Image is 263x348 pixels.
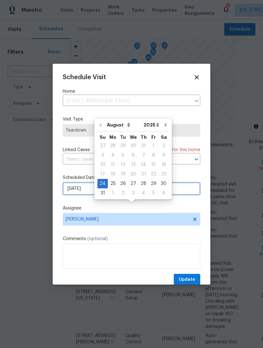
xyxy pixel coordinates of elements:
input: Select cases [63,155,183,164]
div: Sun Jul 27 2025 [97,141,108,150]
div: 4 [138,189,149,198]
div: 6 [159,189,169,198]
div: Mon Sep 01 2025 [108,188,118,198]
div: Tue Jul 29 2025 [118,141,128,150]
div: 29 [149,179,159,188]
div: 17 [97,170,108,179]
div: Thu Aug 07 2025 [138,150,149,160]
div: Thu Aug 21 2025 [138,169,149,179]
select: Month [105,120,142,130]
div: 2 [118,189,128,198]
div: Fri Sep 05 2025 [149,188,159,198]
div: Thu Sep 04 2025 [138,188,149,198]
div: Sat Aug 02 2025 [159,141,169,150]
div: Thu Aug 14 2025 [138,160,149,169]
div: 13 [128,160,138,169]
span: Schedule Visit [63,74,106,80]
div: Fri Aug 29 2025 [149,179,159,188]
div: Mon Aug 18 2025 [108,169,118,179]
div: 25 [108,179,118,188]
div: 28 [138,179,149,188]
div: Mon Aug 25 2025 [108,179,118,188]
div: 4 [108,151,118,160]
div: 3 [97,151,108,160]
div: 29 [118,141,128,150]
button: Go to previous month [96,119,105,131]
abbr: Wednesday [130,135,137,139]
div: Wed Aug 20 2025 [128,169,138,179]
button: Update [174,274,200,286]
div: 22 [149,170,159,179]
span: Linked Cases [63,147,90,153]
label: Comments [63,236,200,242]
div: Sun Aug 31 2025 [97,188,108,198]
div: 24 [97,179,108,188]
abbr: Thursday [141,135,147,139]
div: Wed Sep 03 2025 [128,188,138,198]
div: 30 [128,141,138,150]
div: Wed Jul 30 2025 [128,141,138,150]
div: 9 [159,151,169,160]
div: Sat Aug 09 2025 [159,150,169,160]
div: Sat Aug 30 2025 [159,179,169,188]
div: Sun Aug 17 2025 [97,169,108,179]
input: M/D/YYYY [63,182,200,195]
div: Mon Aug 04 2025 [108,150,118,160]
button: Go to next month [161,119,170,131]
div: 27 [128,179,138,188]
div: 28 [108,141,118,150]
div: 6 [128,151,138,160]
input: Enter in an address [63,96,191,106]
label: Home [63,88,200,95]
div: 16 [159,160,169,169]
div: Sun Aug 24 2025 [97,179,108,188]
span: [PERSON_NAME] [66,217,189,222]
div: Mon Aug 11 2025 [108,160,118,169]
abbr: Sunday [100,135,106,139]
div: 18 [108,170,118,179]
label: Visit Type [63,116,200,122]
div: Sat Aug 23 2025 [159,169,169,179]
div: 26 [118,179,128,188]
label: Assignee [63,205,200,211]
span: Update [179,276,195,284]
div: Tue Aug 19 2025 [118,169,128,179]
div: 3 [128,189,138,198]
div: 8 [149,151,159,160]
span: Close [193,74,200,81]
div: 11 [108,160,118,169]
div: 10 [97,160,108,169]
div: Tue Aug 12 2025 [118,160,128,169]
div: Mon Jul 28 2025 [108,141,118,150]
div: Wed Aug 06 2025 [128,150,138,160]
div: 19 [118,170,128,179]
div: 5 [118,151,128,160]
div: 15 [149,160,159,169]
div: 31 [97,189,108,198]
div: Fri Aug 08 2025 [149,150,159,160]
div: Fri Aug 22 2025 [149,169,159,179]
div: 14 [138,160,149,169]
div: Sun Aug 10 2025 [97,160,108,169]
abbr: Monday [109,135,116,139]
label: Scheduled Date [63,174,200,181]
div: 1 [149,141,159,150]
div: Fri Aug 01 2025 [149,141,159,150]
div: 21 [138,170,149,179]
div: 7 [138,151,149,160]
div: 2 [159,141,169,150]
abbr: Tuesday [120,135,126,139]
div: 5 [149,189,159,198]
span: Teardown [66,127,197,133]
div: 23 [159,170,169,179]
abbr: Friday [151,135,156,139]
div: Sat Aug 16 2025 [159,160,169,169]
button: Open [192,155,201,164]
div: Thu Jul 31 2025 [138,141,149,150]
div: 30 [159,179,169,188]
div: Wed Aug 13 2025 [128,160,138,169]
div: 31 [138,141,149,150]
div: Fri Aug 15 2025 [149,160,159,169]
div: Tue Aug 05 2025 [118,150,128,160]
div: 20 [128,170,138,179]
